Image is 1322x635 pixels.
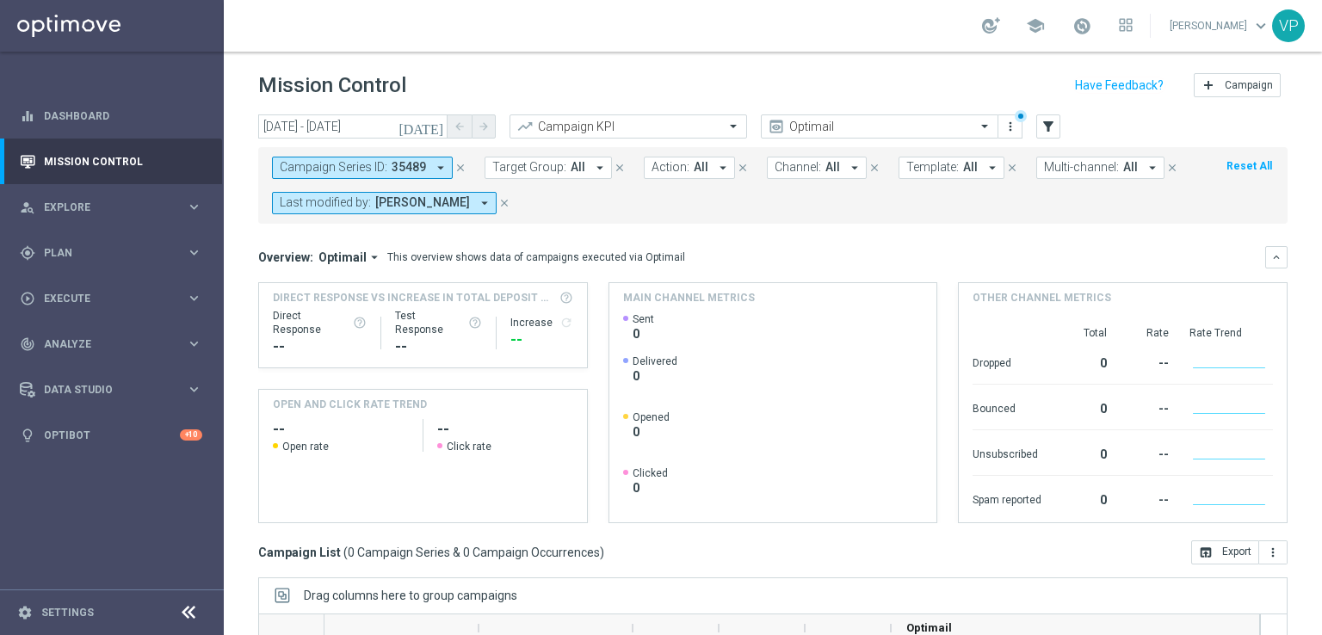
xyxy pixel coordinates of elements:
i: close [737,162,749,174]
div: Dropped [973,348,1041,375]
i: more_vert [1004,120,1017,133]
span: Open rate [282,440,329,453]
span: Clicked [633,466,668,480]
button: lightbulb Optibot +10 [19,428,203,442]
span: Opened [633,410,670,424]
span: Drag columns here to group campaigns [304,589,517,602]
i: track_changes [20,336,35,352]
div: Data Studio [20,382,186,398]
div: Execute [20,291,186,306]
ng-select: Optimail [761,114,998,139]
i: keyboard_arrow_down [1270,251,1282,263]
i: keyboard_arrow_right [186,381,202,398]
h3: Campaign List [258,545,604,560]
i: arrow_drop_down [477,195,492,211]
i: arrow_drop_down [1145,160,1160,176]
i: add [1202,78,1215,92]
button: Optimail arrow_drop_down [313,250,387,265]
div: Row Groups [304,589,517,602]
span: ( [343,545,348,560]
div: 0 [1062,439,1107,466]
ng-select: Campaign KPI [510,114,747,139]
span: All [825,160,840,175]
div: 0 [1062,348,1107,375]
span: Execute [44,293,186,304]
i: arrow_drop_down [985,160,1000,176]
span: 0 [633,326,654,342]
div: Optibot [20,412,202,458]
h3: Overview: [258,250,313,265]
span: Click rate [447,440,491,453]
span: All [963,160,978,175]
button: Multi-channel: All arrow_drop_down [1036,157,1164,179]
span: 35489 [392,160,426,175]
button: Campaign Series ID: 35489 arrow_drop_down [272,157,453,179]
h1: Mission Control [258,73,406,98]
span: [PERSON_NAME] [375,195,470,210]
button: Target Group: All arrow_drop_down [485,157,612,179]
button: arrow_back [448,114,472,139]
div: VP [1272,9,1305,42]
div: Plan [20,245,186,261]
div: There are unsaved changes [1015,110,1027,122]
span: Data Studio [44,385,186,395]
button: play_circle_outline Execute keyboard_arrow_right [19,292,203,305]
span: Analyze [44,339,186,349]
a: Settings [41,607,94,618]
button: Action: All arrow_drop_down [644,157,735,179]
h2: -- [273,419,409,440]
h4: Main channel metrics [623,290,755,305]
button: person_search Explore keyboard_arrow_right [19,200,203,214]
button: open_in_browser Export [1191,540,1259,564]
div: +10 [180,429,202,441]
i: gps_fixed [20,245,35,261]
span: Template: [906,160,959,175]
span: Sent [633,312,654,326]
div: -- [395,336,482,357]
button: gps_fixed Plan keyboard_arrow_right [19,246,203,260]
span: All [694,160,708,175]
span: Target Group: [492,160,566,175]
span: Explore [44,202,186,213]
span: 0 [633,368,677,384]
i: close [1166,162,1178,174]
button: [DATE] [396,114,448,140]
div: Spam reported [973,484,1041,512]
div: This overview shows data of campaigns executed via Optimail [387,250,685,265]
i: play_circle_outline [20,291,35,306]
i: equalizer [20,108,35,124]
i: close [498,197,510,209]
span: Delivered [633,354,677,368]
div: Total [1062,326,1107,340]
button: more_vert [1259,540,1288,564]
button: keyboard_arrow_down [1265,246,1288,268]
button: more_vert [1002,116,1019,137]
button: close [867,158,882,177]
div: Dashboard [20,93,202,139]
span: Multi-channel: [1044,160,1119,175]
i: arrow_drop_down [592,160,608,176]
span: Plan [44,248,186,258]
i: close [1006,162,1018,174]
span: Campaign Series ID: [280,160,387,175]
div: Mission Control [19,155,203,169]
div: Rate Trend [1189,326,1273,340]
multiple-options-button: Export to CSV [1191,545,1288,558]
div: Direct Response [273,309,367,336]
button: close [453,158,468,177]
i: filter_alt [1041,119,1056,134]
div: -- [273,336,367,357]
a: Dashboard [44,93,202,139]
button: Last modified by: [PERSON_NAME] arrow_drop_down [272,192,497,214]
div: -- [1127,393,1169,421]
div: Unsubscribed [973,439,1041,466]
i: keyboard_arrow_right [186,336,202,352]
span: Channel: [775,160,821,175]
span: school [1026,16,1045,35]
div: Mission Control [20,139,202,184]
i: close [454,162,466,174]
i: arrow_forward [478,120,490,133]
